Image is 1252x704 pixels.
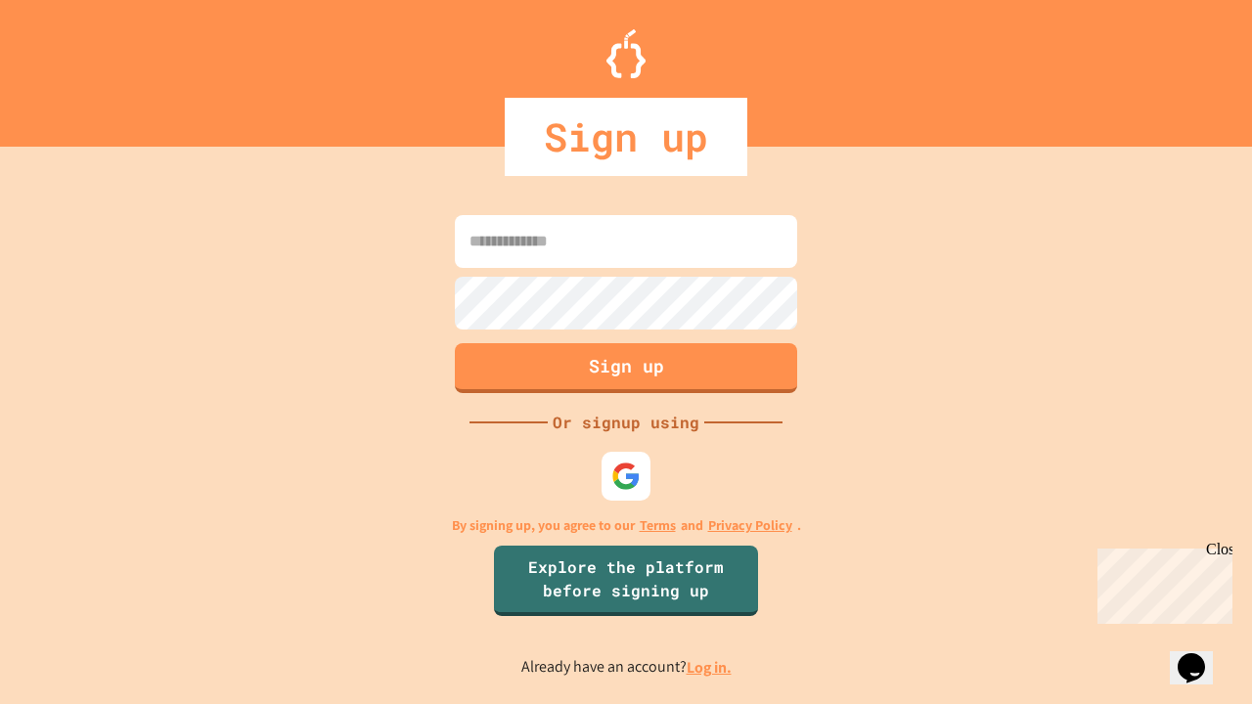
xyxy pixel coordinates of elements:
[548,411,704,434] div: Or signup using
[452,515,801,536] p: By signing up, you agree to our and .
[708,515,792,536] a: Privacy Policy
[1090,541,1232,624] iframe: chat widget
[8,8,135,124] div: Chat with us now!Close
[611,462,641,491] img: google-icon.svg
[1170,626,1232,684] iframe: chat widget
[640,515,676,536] a: Terms
[455,343,797,393] button: Sign up
[505,98,747,176] div: Sign up
[521,655,732,680] p: Already have an account?
[687,657,732,678] a: Log in.
[606,29,646,78] img: Logo.svg
[494,546,758,616] a: Explore the platform before signing up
